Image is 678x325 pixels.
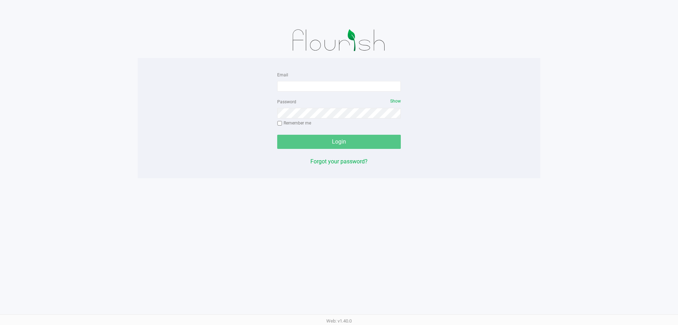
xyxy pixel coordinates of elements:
span: Web: v1.40.0 [326,318,352,324]
label: Password [277,99,296,105]
span: Show [390,99,401,104]
label: Remember me [277,120,311,126]
label: Email [277,72,288,78]
input: Remember me [277,121,282,126]
button: Forgot your password? [310,157,368,166]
